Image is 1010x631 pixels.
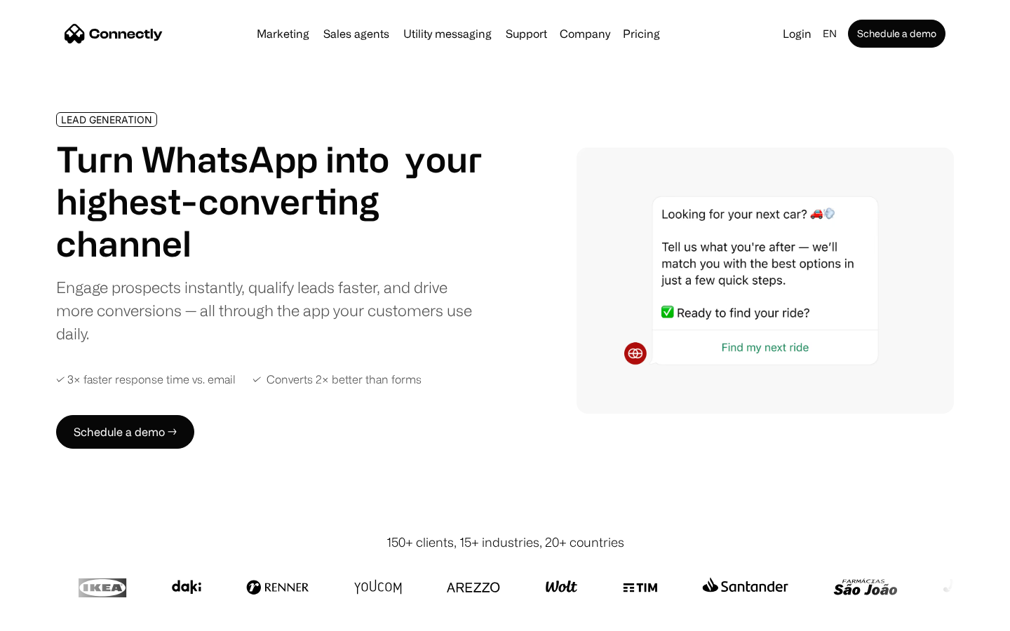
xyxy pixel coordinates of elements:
[56,373,236,386] div: ✓ 3× faster response time vs. email
[61,114,152,125] div: LEAD GENERATION
[251,28,315,39] a: Marketing
[617,28,666,39] a: Pricing
[500,28,553,39] a: Support
[28,606,84,626] ul: Language list
[252,373,422,386] div: ✓ Converts 2× better than forms
[56,415,194,449] a: Schedule a demo →
[560,24,610,43] div: Company
[848,20,945,48] a: Schedule a demo
[14,605,84,626] aside: Language selected: English
[777,24,817,43] a: Login
[56,138,483,264] h1: Turn WhatsApp into your highest-converting channel
[398,28,497,39] a: Utility messaging
[823,24,837,43] div: en
[56,276,483,345] div: Engage prospects instantly, qualify leads faster, and drive more conversions — all through the ap...
[386,533,624,552] div: 150+ clients, 15+ industries, 20+ countries
[318,28,395,39] a: Sales agents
